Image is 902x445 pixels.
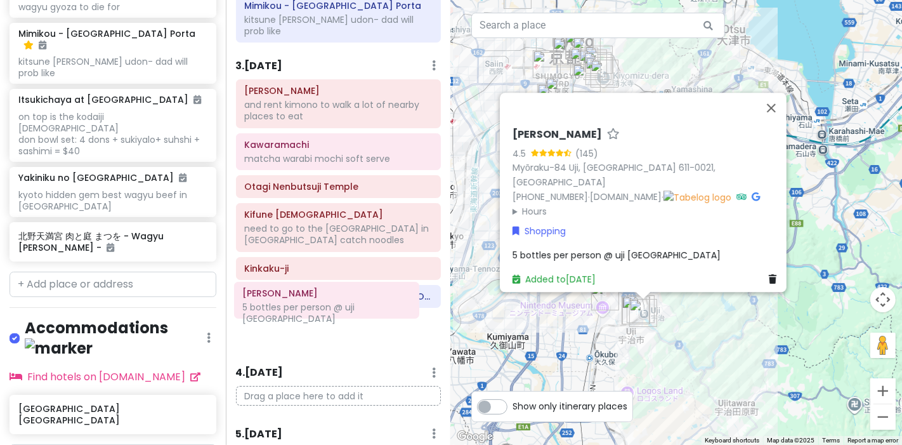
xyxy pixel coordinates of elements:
div: Marukyu Koyamaen - Nishinotoin / Sabo Moto-an [536,25,564,53]
button: Keyboard shortcuts [705,436,759,445]
div: Miyako Hotel Kyoto Hachijo [537,84,565,112]
div: Itoh Kyuemon - JR Uji Station / Sabo [622,296,650,324]
div: Hatoya Ryoyousha Kiyomizu [579,50,607,77]
h6: [PERSON_NAME] [513,128,602,142]
div: Baikoan Tea Stall [533,50,561,78]
h6: 5 . [DATE] [236,428,283,441]
h6: 4 . [DATE] [236,366,284,380]
p: Drag a place here to add it [236,386,441,406]
i: Tripadvisor [736,192,747,201]
a: Terms (opens in new tab) [822,437,840,444]
a: [PHONE_NUMBER] [513,190,588,203]
div: GOKAGO [585,57,613,85]
img: marker [25,338,93,358]
input: Search a place [471,13,725,38]
h4: Accommodations [25,318,207,359]
summary: Hours [513,204,781,218]
div: Nakamura Tokichi Honten (Main Store) [622,296,650,324]
a: Report a map error [847,437,898,444]
input: + Add place or address [10,272,216,297]
i: Google Maps [752,192,760,201]
div: · · [513,128,781,219]
a: Shopping [513,223,566,237]
div: Itsukichaya at Kiyomizu [584,52,611,80]
button: Zoom out [870,404,896,430]
button: Close [756,93,787,123]
a: Myōraku-84 Uji, [GEOGRAPHIC_DATA] 611-0021, [GEOGRAPHIC_DATA] [513,161,716,189]
span: Show only itinerary places [513,399,627,413]
a: Open this area in Google Maps (opens a new window) [454,428,496,445]
div: Mimikou - Kyoto Porta [546,77,573,105]
button: Drag Pegman onto the map to open Street View [870,333,896,358]
img: Tabelog [663,190,731,204]
div: MOTOI Gyoza [553,37,581,65]
div: Kenninji Temple [570,48,598,76]
div: HORII SHICHIMEIEN [629,299,657,327]
a: Star place [607,128,620,142]
button: Zoom in [870,378,896,404]
a: Delete place [769,272,781,286]
div: Kōdai-ji Temple [585,46,613,74]
div: 4.5 [513,147,531,161]
span: 5 bottles per person @ uji [GEOGRAPHIC_DATA] [513,249,721,262]
h6: 3 . [DATE] [236,60,283,73]
img: Google [454,428,496,445]
div: Yamamasa Koyamaen [591,282,619,310]
div: Kiyomizu-dera [591,60,618,88]
a: Find hotels on [DOMAIN_NAME] [10,369,200,384]
button: Map camera controls [870,287,896,312]
div: (145) [575,147,598,161]
a: [DOMAIN_NAME] [590,190,662,203]
div: matcha roastery [627,295,655,323]
span: Map data ©2025 [767,437,814,444]
div: Higashiyama Ward [573,64,601,92]
a: Added to[DATE] [513,273,596,286]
